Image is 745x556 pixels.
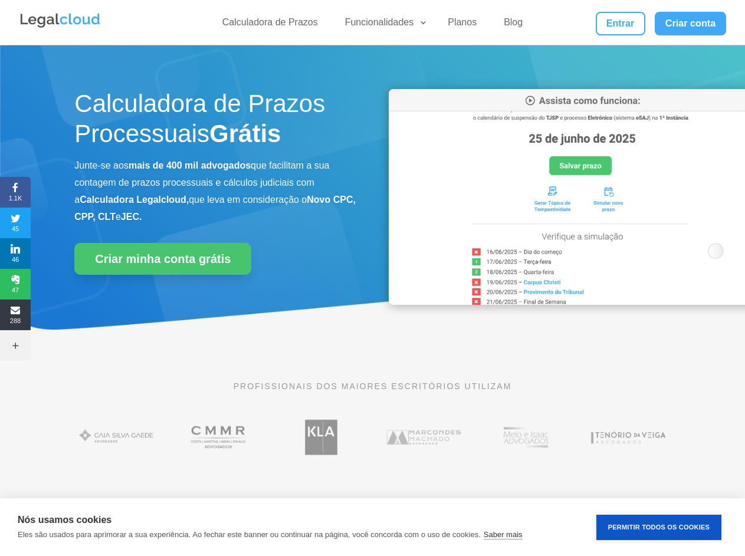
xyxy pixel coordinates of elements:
[596,12,645,35] a: Entrar
[382,414,466,460] img: Marcondes Machado Advogados utilizam a Legalcloud
[74,380,670,393] p: PROFISSIONAIS DOS MAIORES ESCRITÓRIOS UTILIZAM
[121,212,142,222] b: JEC.
[74,243,251,275] a: Criar minha conta grátis
[586,414,670,460] img: Tenório da Veiga Advogados
[497,17,530,34] a: Blog
[279,414,363,460] img: Koury Lopes Advogados
[484,414,568,460] img: Profissionais do escritório Melo e Isaac Advogados utilizam a Legalcloud
[596,515,721,540] button: Permitir Todos os Cookies
[209,120,281,147] strong: Grátis
[129,160,251,170] b: mais de 400 mil advogados
[484,530,523,539] a: Saber mais
[215,17,325,34] a: Calculadora de Prazos
[655,12,727,35] a: Criar conta
[19,12,101,29] img: Legalcloud Logo
[338,17,428,34] a: Funcionalidades
[18,530,481,539] p: Eles são usados para aprimorar a sua experiência. Ao fechar este banner ou continuar na página, v...
[74,195,356,222] b: Novo CPC, CPP, CLT
[18,515,111,525] strong: Nós usamos cookies
[19,21,101,31] a: Logo da Legalcloud
[74,414,159,460] img: Gaia Silva Gaede Advogados Associados
[80,195,189,205] b: Calculadora Legalcloud,
[74,89,356,154] h1: Calculadora de Prazos Processuais
[177,414,261,460] img: Costa Martins Meira Rinaldi Advogados
[74,157,356,225] p: Junte-se aos que facilitam a sua contagem de prazos processuais e cálculos judiciais com a que le...
[441,17,484,34] a: Planos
